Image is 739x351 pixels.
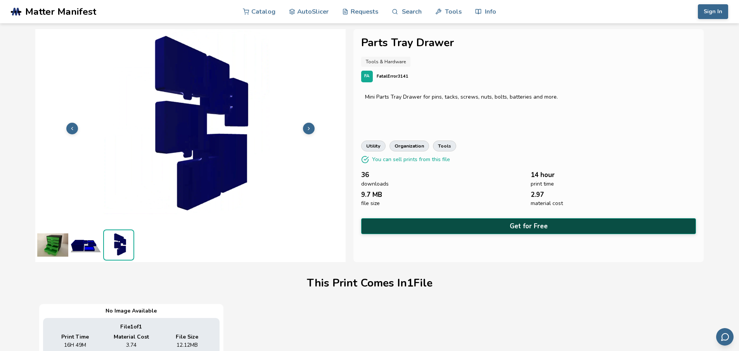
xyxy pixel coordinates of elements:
[531,181,554,187] span: print time
[176,334,198,340] span: File Size
[25,6,96,17] span: Matter Manifest
[177,342,198,348] span: 12.12 MB
[361,200,380,207] span: file size
[531,191,544,198] span: 2.97
[531,200,563,207] span: material cost
[61,334,89,340] span: Print Time
[43,308,220,314] div: No Image Available
[531,171,555,179] span: 14 hour
[716,328,734,346] button: Send feedback via email
[365,94,692,100] div: Mini Parts Tray Drawer for pins, tacks, screws, nuts, bolts, batteries and more.
[433,141,456,151] a: tools
[361,141,386,151] a: utility
[64,342,86,348] span: 16H 49M
[364,74,369,79] span: FA
[377,72,408,80] p: FatalError3141
[372,155,450,163] p: You can sell prints from this file
[361,171,369,179] span: 36
[361,181,389,187] span: downloads
[361,191,382,198] span: 9.7 MB
[389,141,429,151] a: organization
[114,334,149,340] span: Material Cost
[307,277,433,289] h1: This Print Comes In 1 File
[361,218,696,234] button: Get for Free
[49,324,214,330] div: File 1 of 1
[698,4,728,19] button: Sign In
[361,37,696,49] h1: Parts Tray Drawer
[361,57,410,67] a: Tools & Hardware
[126,342,137,348] span: 3.74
